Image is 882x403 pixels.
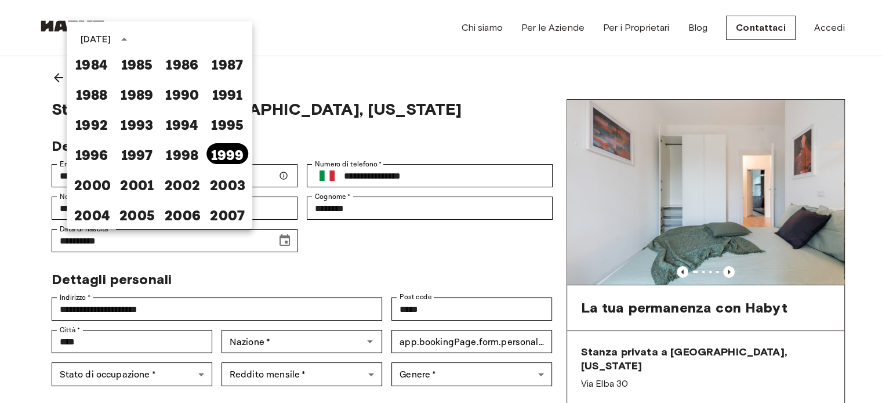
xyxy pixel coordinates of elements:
button: 1990 [161,83,203,104]
a: Blog [688,21,707,35]
span: Stanza privata a [GEOGRAPHIC_DATA], [US_STATE] [581,345,830,373]
div: app.bookingPage.form.personalDetails.fieldLabels.idNumber [391,330,552,353]
button: 2007 [206,204,248,224]
span: Via Elba 30 [581,377,830,390]
button: 2006 [161,204,203,224]
a: Contattaci [726,16,796,40]
div: Città [52,330,212,353]
button: year view is open, switch to calendar view [114,30,134,49]
button: Previous image [677,266,688,278]
button: 1985 [116,53,158,74]
button: 1999 [206,143,248,164]
a: Chi siamo [461,21,502,35]
button: 1987 [206,53,248,74]
label: Data di nascita [60,224,113,234]
button: 1991 [206,83,248,104]
a: Per le Aziende [521,21,585,35]
div: Cognome [307,197,553,220]
a: Per i Proprietari [603,21,670,35]
div: [DATE] [81,32,111,46]
button: Previous image [723,266,735,278]
button: 1996 [71,143,112,164]
div: Indirizzo [52,297,383,321]
button: 2002 [161,173,203,194]
img: Italy [320,170,335,181]
button: 1984 [71,53,112,74]
button: Choose date, selected date is Jan 1, 1999 [273,229,296,252]
button: 1994 [161,113,203,134]
button: 1992 [71,113,112,134]
label: Post code [400,292,432,302]
label: Nome [60,191,84,202]
button: 1998 [161,143,203,164]
div: Email [52,164,297,187]
img: Habyt [38,20,107,32]
span: La tua permanenza con Habyt [581,299,787,317]
button: 2003 [206,173,248,194]
label: Numero di telefono [315,159,382,169]
span: Dettagli personali [52,271,172,288]
div: Nome [52,197,297,220]
img: Marketing picture of unit IT-14-085-001-01H [567,100,844,285]
label: Cognome [315,191,351,202]
span: Stanza privata a [GEOGRAPHIC_DATA], [US_STATE] [52,99,553,119]
button: 2005 [116,204,158,224]
button: 1997 [116,143,158,164]
button: Open [362,333,378,350]
label: Città [60,325,80,335]
button: 1995 [206,113,248,134]
button: 1988 [71,83,112,104]
button: 1993 [116,113,158,134]
svg: Assicurati che il tuo indirizzo email sia corretto — ti invieremo i dettagli della tua prenotazio... [279,171,288,180]
span: Dettagli account [52,137,165,154]
p: Trova un alloggio [144,21,217,35]
button: 1986 [161,53,203,74]
button: 2004 [71,204,112,224]
button: 1989 [116,83,158,104]
button: 2001 [116,173,158,194]
div: Post code [391,297,552,321]
a: Accedi [814,21,845,35]
label: Indirizzo [60,292,90,303]
button: Select country [315,164,339,188]
button: 2000 [71,173,112,194]
label: Email [60,159,82,169]
a: Indietro [38,56,845,99]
